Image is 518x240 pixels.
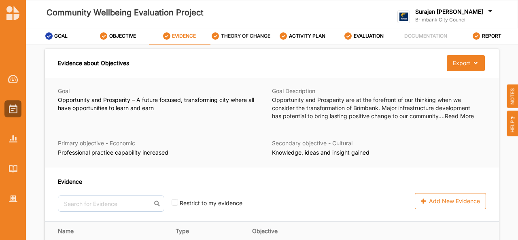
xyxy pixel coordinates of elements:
a: Reports [4,130,21,147]
img: logo [397,11,410,23]
span: has potential to bring lasting positive change to our community. [272,113,440,119]
img: Activities [9,104,17,113]
a: Organisation [4,190,21,207]
label: EVALUATION [354,33,384,39]
div: Add New Evidence [415,193,486,209]
span: ... [440,113,474,119]
label: Secondary objective - Cultural [272,140,480,147]
img: logo [6,6,19,20]
span: Opportunity and Prosperity are at the forefront of our thinking when we [272,96,461,103]
img: Organisation [9,195,17,202]
label: Opportunity and Prosperity – A future focused, transforming city where all have opportunities to ... [58,96,262,112]
label: ACTIVITY PLAN [289,33,325,39]
label: OBJECTIVE [109,33,136,39]
a: Dashboard [4,70,21,87]
label: Surajen [PERSON_NAME] [415,8,483,15]
label: EVIDENCE [172,33,196,39]
label: Primary objective - Economic [58,140,262,147]
span: Read More [445,113,474,119]
label: Community Wellbeing Evaluation Project [47,6,204,19]
a: Activities [4,100,21,117]
a: Library [4,160,21,177]
label: Goal [58,87,262,95]
label: GOAL [54,33,68,39]
label: Professional practice capability increased [58,149,262,157]
label: Knowledge, ideas and insight gained [272,149,480,157]
div: Evidence about Objectives [58,55,129,71]
button: Export [447,55,484,71]
input: Search for Evidence [58,195,164,212]
img: Dashboard [8,75,18,83]
div: Restrict to my evidence [180,199,242,212]
div: Export [453,59,470,67]
span: consider the transformation of Brimbank. Major infrastructure development [272,104,470,111]
label: Brimbank City Council [415,17,494,23]
img: Reports [9,135,17,142]
label: DOCUMENTATION [404,33,447,39]
label: Goal Description [272,87,480,95]
div: Evidence [58,177,316,186]
img: Library [9,165,17,172]
label: REPORT [482,33,501,39]
label: THEORY OF CHANGE [221,33,270,39]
